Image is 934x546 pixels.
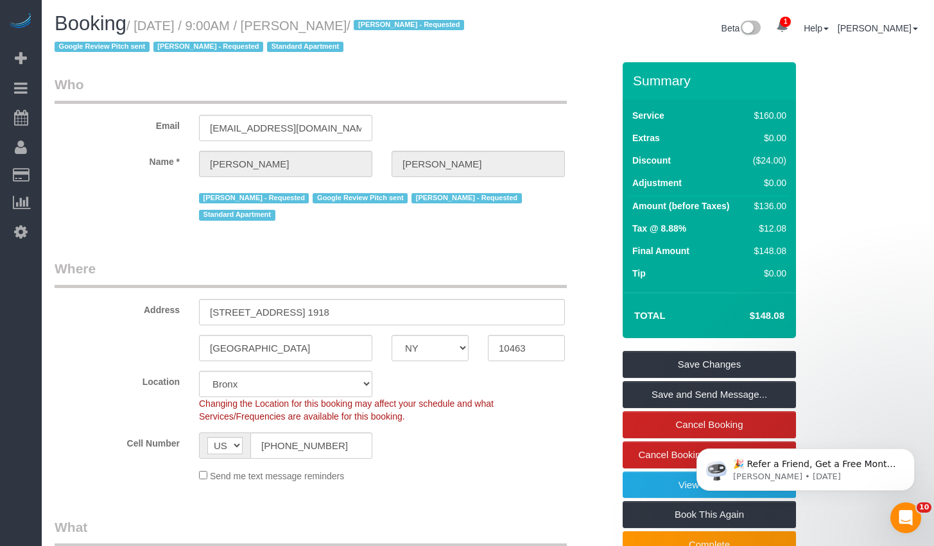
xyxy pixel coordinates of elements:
[838,23,918,33] a: [PERSON_NAME]
[153,42,263,52] span: [PERSON_NAME] - Requested
[313,193,408,203] span: Google Review Pitch sent
[748,267,787,280] div: $0.00
[739,21,761,37] img: New interface
[45,432,189,450] label: Cell Number
[55,12,126,35] span: Booking
[917,502,931,513] span: 10
[267,42,343,52] span: Standard Apartment
[632,132,660,144] label: Extras
[55,42,150,52] span: Google Review Pitch sent
[623,351,796,378] a: Save Changes
[488,335,565,361] input: Zip Code
[633,73,790,88] h3: Summary
[770,13,795,41] a: 1
[55,19,468,55] small: / [DATE] / 9:00AM / [PERSON_NAME]
[55,259,567,288] legend: Where
[632,244,689,257] label: Final Amount
[45,371,189,388] label: Location
[250,432,372,459] input: Cell Number
[748,200,787,212] div: $136.00
[748,222,787,235] div: $12.08
[632,109,664,122] label: Service
[804,23,829,33] a: Help
[632,154,671,167] label: Discount
[632,200,729,212] label: Amount (before Taxes)
[55,75,567,104] legend: Who
[711,311,784,321] h4: $148.08
[199,115,372,141] input: Email
[392,151,565,177] input: Last Name
[623,501,796,528] a: Book This Again
[199,335,372,361] input: City
[411,193,521,203] span: [PERSON_NAME] - Requested
[748,109,787,122] div: $160.00
[748,244,787,257] div: $148.08
[677,422,934,511] iframe: Intercom notifications message
[639,449,781,460] span: Cancel Booking with 50.00% Fee
[634,310,666,321] strong: Total
[354,20,463,30] span: [PERSON_NAME] - Requested
[199,210,275,220] span: Standard Apartment
[199,151,372,177] input: First Name
[748,132,787,144] div: $0.00
[623,472,796,499] a: View Changes
[623,441,796,468] a: Cancel Booking with 50.00% Fee
[632,267,646,280] label: Tip
[45,151,189,168] label: Name *
[632,176,682,189] label: Adjustment
[780,17,791,27] span: 1
[45,115,189,132] label: Email
[210,471,344,481] span: Send me text message reminders
[722,23,761,33] a: Beta
[199,193,309,203] span: [PERSON_NAME] - Requested
[199,398,494,422] span: Changing the Location for this booking may affect your schedule and what Services/Frequencies are...
[890,502,921,533] iframe: Intercom live chat
[748,176,787,189] div: $0.00
[632,222,686,235] label: Tax @ 8.88%
[623,381,796,408] a: Save and Send Message...
[45,299,189,316] label: Address
[623,411,796,438] a: Cancel Booking
[748,154,787,167] div: ($24.00)
[8,13,33,31] img: Automaid Logo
